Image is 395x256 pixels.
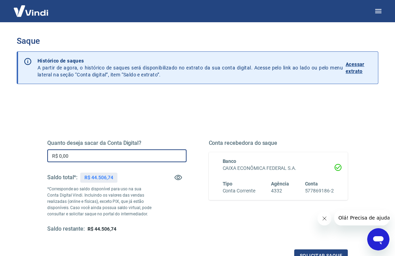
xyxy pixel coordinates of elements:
[4,5,58,10] span: Olá! Precisa de ajuda?
[367,228,389,250] iframe: Botão para abrir a janela de mensagens
[223,187,255,195] h6: Conta Corrente
[271,181,289,187] span: Agência
[47,186,151,217] p: *Corresponde ao saldo disponível para uso na sua Conta Digital Vindi. Incluindo os valores das ve...
[47,174,77,181] h5: Saldo total*:
[346,57,372,78] a: Acessar extrato
[84,174,113,181] p: R$ 44.506,74
[47,140,187,147] h5: Quanto deseja sacar da Conta Digital?
[47,225,85,233] h5: Saldo restante:
[223,165,334,172] h6: CAIXA ECONÔMICA FEDERAL S.A.
[38,57,343,64] p: Histórico de saques
[209,140,348,147] h5: Conta recebedora do saque
[318,212,331,225] iframe: Fechar mensagem
[88,226,116,232] span: R$ 44.506,74
[223,158,237,164] span: Banco
[305,187,334,195] h6: 577869186-2
[17,36,378,46] h3: Saque
[223,181,233,187] span: Tipo
[305,181,318,187] span: Conta
[346,61,372,75] p: Acessar extrato
[334,210,389,225] iframe: Mensagem da empresa
[38,57,343,78] p: A partir de agora, o histórico de saques será disponibilizado no extrato da sua conta digital. Ac...
[8,0,54,22] img: Vindi
[271,187,289,195] h6: 4332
